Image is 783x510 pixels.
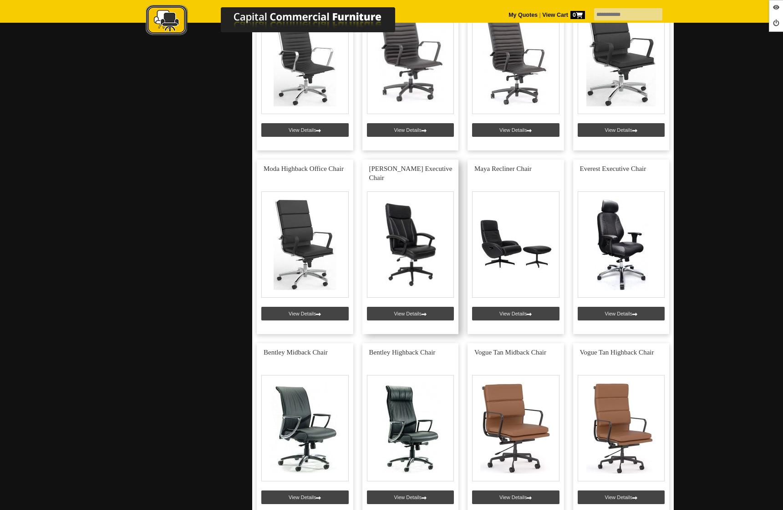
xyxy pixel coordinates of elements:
[121,5,439,38] img: Capital Commercial Furniture Logo
[542,12,585,18] strong: View Cart
[541,12,585,18] a: View Cart0
[121,5,439,40] a: Capital Commercial Furniture Logo
[570,11,585,19] span: 0
[508,12,538,18] a: My Quotes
